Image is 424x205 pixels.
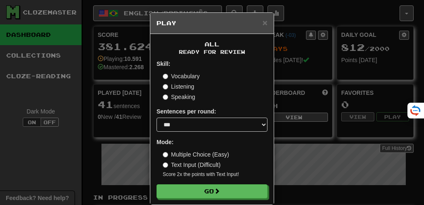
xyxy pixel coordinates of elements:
[163,84,168,89] input: Listening
[157,19,267,27] h5: Play
[163,94,168,100] input: Speaking
[163,161,221,169] label: Text Input (Difficult)
[157,60,170,67] strong: Skill:
[205,41,219,48] span: All
[157,139,173,145] strong: Mode:
[163,150,229,159] label: Multiple Choice (Easy)
[263,18,267,27] span: ×
[163,74,168,79] input: Vocabulary
[163,162,168,168] input: Text Input (Difficult)
[163,152,168,157] input: Multiple Choice (Easy)
[163,93,195,101] label: Speaking
[157,107,216,116] label: Sentences per round:
[163,171,267,178] small: Score 2x the points with Text Input !
[157,184,267,198] button: Go
[157,48,267,55] small: Ready for Review
[263,18,267,27] button: Close
[163,72,200,80] label: Vocabulary
[163,82,194,91] label: Listening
